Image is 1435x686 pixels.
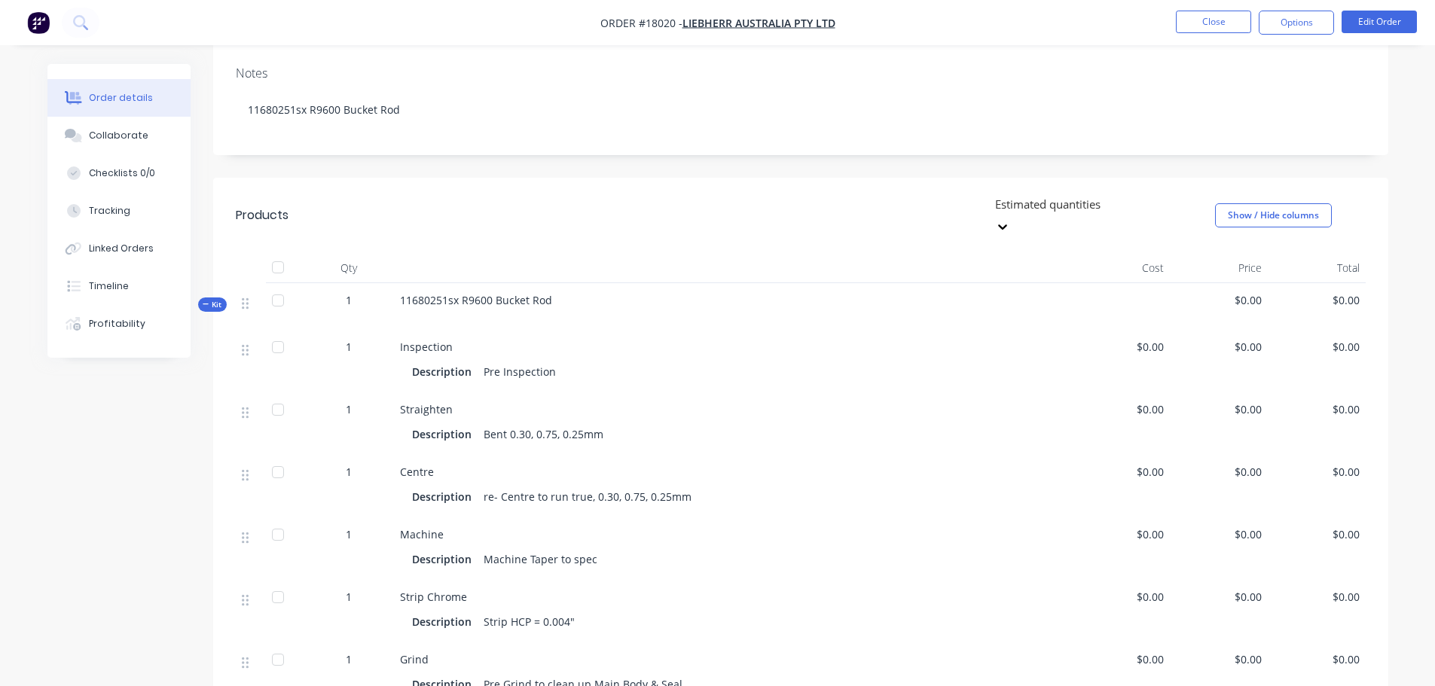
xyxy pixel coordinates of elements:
[1176,11,1251,33] button: Close
[478,611,581,633] div: Strip HCP = 0.004"
[400,590,467,604] span: Strip Chrome
[47,192,191,230] button: Tracking
[89,317,145,331] div: Profitability
[478,486,698,508] div: re- Centre to run true, 0.30, 0.75, 0.25mm
[89,129,148,142] div: Collaborate
[1176,292,1262,308] span: $0.00
[478,548,603,570] div: Machine Taper to spec
[1274,339,1360,355] span: $0.00
[346,401,352,417] span: 1
[1274,401,1360,417] span: $0.00
[89,279,129,293] div: Timeline
[1176,651,1262,667] span: $0.00
[346,339,352,355] span: 1
[203,299,222,310] span: Kit
[346,292,352,308] span: 1
[346,651,352,667] span: 1
[1274,526,1360,542] span: $0.00
[1078,526,1164,542] span: $0.00
[236,206,289,224] div: Products
[89,166,155,180] div: Checklists 0/0
[400,402,453,416] span: Straighten
[346,464,352,480] span: 1
[47,79,191,117] button: Order details
[400,527,444,541] span: Machine
[47,267,191,305] button: Timeline
[1170,253,1268,283] div: Price
[1274,292,1360,308] span: $0.00
[1078,401,1164,417] span: $0.00
[682,16,835,30] a: Liebherr Australia Pty Ltd
[478,361,562,383] div: Pre Inspection
[1078,589,1164,605] span: $0.00
[89,91,153,105] div: Order details
[1176,589,1262,605] span: $0.00
[1342,11,1417,33] button: Edit Order
[400,293,552,307] span: 11680251sx R9600 Bucket Rod
[47,230,191,267] button: Linked Orders
[1078,651,1164,667] span: $0.00
[89,204,130,218] div: Tracking
[412,548,478,570] div: Description
[1274,589,1360,605] span: $0.00
[1072,253,1170,283] div: Cost
[400,465,434,479] span: Centre
[1274,464,1360,480] span: $0.00
[198,297,227,312] button: Kit
[47,154,191,192] button: Checklists 0/0
[47,117,191,154] button: Collaborate
[400,340,453,354] span: Inspection
[600,16,682,30] span: Order #18020 -
[346,589,352,605] span: 1
[1215,203,1332,227] button: Show / Hide columns
[1274,651,1360,667] span: $0.00
[1176,339,1262,355] span: $0.00
[89,242,154,255] div: Linked Orders
[478,423,609,445] div: Bent 0.30, 0.75, 0.25mm
[412,486,478,508] div: Description
[1268,253,1366,283] div: Total
[412,361,478,383] div: Description
[346,526,352,542] span: 1
[412,611,478,633] div: Description
[47,305,191,343] button: Profitability
[304,253,394,283] div: Qty
[1078,464,1164,480] span: $0.00
[400,652,429,666] span: Grind
[1176,526,1262,542] span: $0.00
[27,11,50,34] img: Factory
[1259,11,1334,35] button: Options
[1078,339,1164,355] span: $0.00
[236,66,1366,81] div: Notes
[236,87,1366,133] div: 11680251sx R9600 Bucket Rod
[1176,401,1262,417] span: $0.00
[1176,464,1262,480] span: $0.00
[412,423,478,445] div: Description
